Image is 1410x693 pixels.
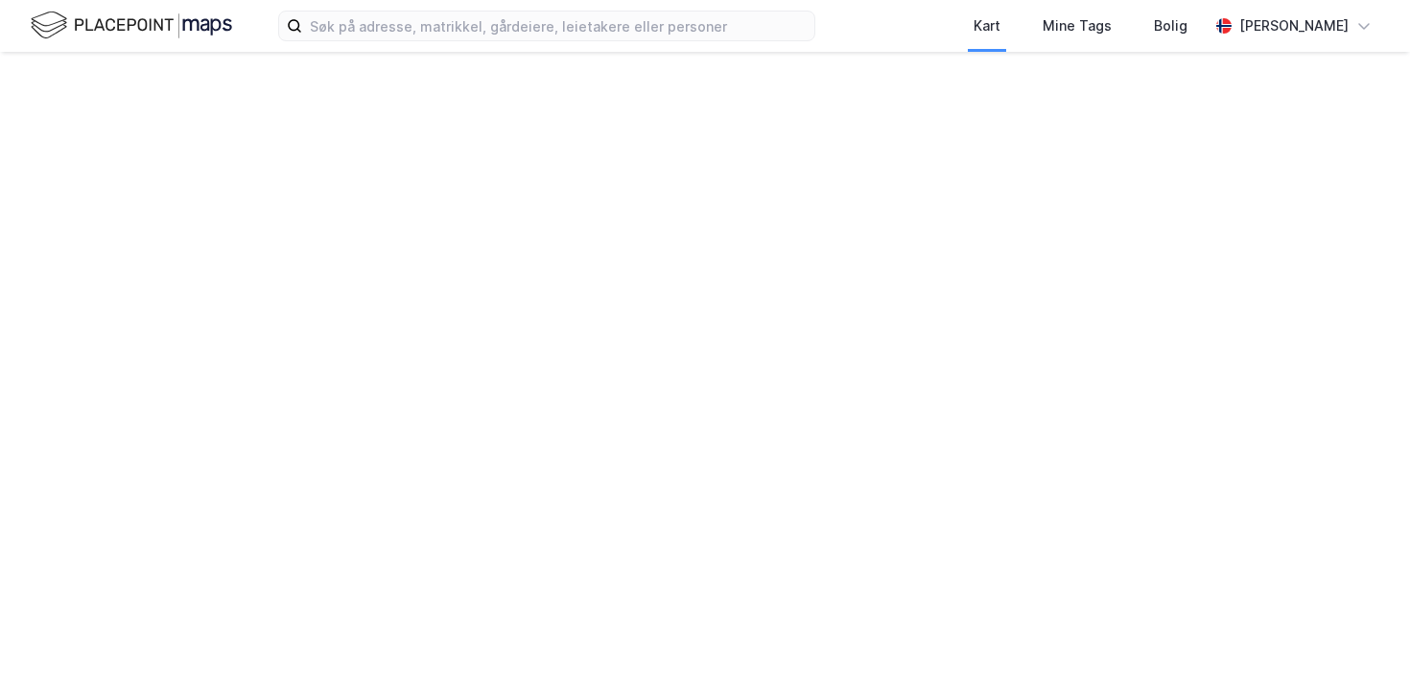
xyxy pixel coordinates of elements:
div: Mine Tags [1043,14,1112,37]
div: Bolig [1154,14,1187,37]
input: Søk på adresse, matrikkel, gårdeiere, leietakere eller personer [302,12,814,40]
iframe: Chat Widget [1314,601,1410,693]
img: logo.f888ab2527a4732fd821a326f86c7f29.svg [31,9,232,42]
div: [PERSON_NAME] [1239,14,1349,37]
div: Kart [974,14,1000,37]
